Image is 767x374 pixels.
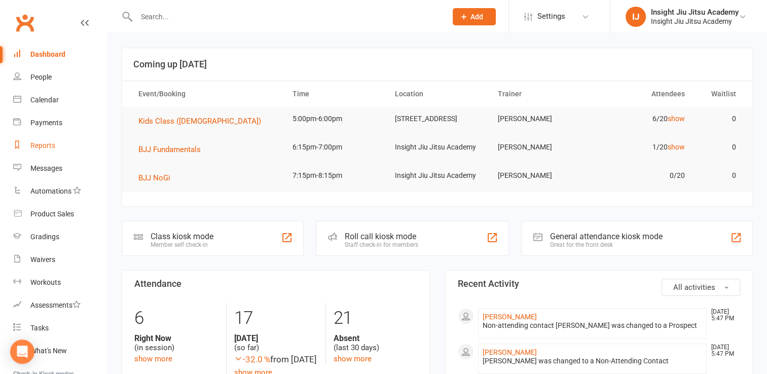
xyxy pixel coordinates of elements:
a: People [13,66,107,89]
div: Tasks [30,324,49,332]
td: Insight Jiu Jitsu Academy [386,135,489,159]
button: BJJ NoGi [138,172,177,184]
a: show [668,115,685,123]
a: Dashboard [13,43,107,66]
div: Messages [30,164,62,172]
div: Gradings [30,233,59,241]
td: 6:15pm-7:00pm [283,135,386,159]
a: [PERSON_NAME] [483,348,537,356]
div: Assessments [30,301,81,309]
div: Automations [30,187,71,195]
span: Add [470,13,483,21]
div: Product Sales [30,210,74,218]
a: show more [134,354,172,363]
a: show [668,143,685,151]
div: Staff check-in for members [345,241,418,248]
td: 0 [694,107,745,131]
td: [PERSON_NAME] [489,135,592,159]
a: Calendar [13,89,107,111]
div: (last 30 days) [334,333,417,353]
div: Payments [30,119,62,127]
span: -32.0 % [234,354,270,364]
div: Waivers [30,255,55,264]
time: [DATE] 5:47 PM [706,344,740,357]
a: [PERSON_NAME] [483,313,537,321]
div: Class kiosk mode [151,232,213,241]
td: 6/20 [591,107,694,131]
span: Kids Class ([DEMOGRAPHIC_DATA]) [138,117,261,126]
td: 1/20 [591,135,694,159]
div: Open Intercom Messenger [10,340,34,364]
div: Dashboard [30,50,65,58]
td: [PERSON_NAME] [489,107,592,131]
span: BJJ NoGi [138,173,170,182]
a: Product Sales [13,203,107,226]
td: 0/20 [591,164,694,188]
th: Time [283,81,386,107]
td: Insight Jiu Jitsu Academy [386,164,489,188]
div: (so far) [234,333,318,353]
a: Assessments [13,294,107,317]
button: Kids Class ([DEMOGRAPHIC_DATA]) [138,115,268,127]
a: Workouts [13,271,107,294]
div: Insight Jiu Jitsu Academy [651,17,739,26]
span: All activities [673,283,715,292]
div: [PERSON_NAME] was changed to a Non-Attending Contact [483,357,703,365]
div: What's New [30,347,67,355]
th: Event/Booking [129,81,283,107]
td: 5:00pm-6:00pm [283,107,386,131]
div: General attendance kiosk mode [550,232,663,241]
div: Workouts [30,278,61,286]
div: 17 [234,303,318,333]
td: 0 [694,135,745,159]
a: Payments [13,111,107,134]
td: [STREET_ADDRESS] [386,107,489,131]
strong: [DATE] [234,333,318,343]
button: Add [453,8,496,25]
div: Roll call kiosk mode [345,232,418,241]
a: What's New [13,340,107,362]
span: BJJ Fundamentals [138,145,201,154]
div: People [30,73,52,81]
div: 6 [134,303,218,333]
a: Clubworx [12,10,38,35]
th: Attendees [591,81,694,107]
a: Messages [13,157,107,180]
div: (in session) [134,333,218,353]
div: 21 [334,303,417,333]
th: Waitlist [694,81,745,107]
a: show more [334,354,372,363]
a: Tasks [13,317,107,340]
input: Search... [133,10,440,24]
h3: Coming up [DATE] [133,59,741,69]
div: Insight Jiu Jitsu Academy [651,8,739,17]
th: Location [386,81,489,107]
div: Non-attending contact [PERSON_NAME] was changed to a Prospect [483,321,703,330]
div: Member self check-in [151,241,213,248]
time: [DATE] 5:47 PM [706,309,740,322]
td: 0 [694,164,745,188]
div: Great for the front desk [550,241,663,248]
td: [PERSON_NAME] [489,164,592,188]
h3: Attendance [134,279,417,289]
a: Automations [13,180,107,203]
strong: Absent [334,333,417,343]
span: Settings [537,5,565,28]
div: Reports [30,141,55,149]
a: Reports [13,134,107,157]
div: from [DATE] [234,353,318,366]
a: Gradings [13,226,107,248]
div: Calendar [30,96,59,104]
h3: Recent Activity [458,279,741,289]
button: BJJ Fundamentals [138,143,208,156]
button: All activities [662,279,740,296]
a: Waivers [13,248,107,271]
td: 7:15pm-8:15pm [283,164,386,188]
strong: Right Now [134,333,218,343]
th: Trainer [489,81,592,107]
div: IJ [626,7,646,27]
